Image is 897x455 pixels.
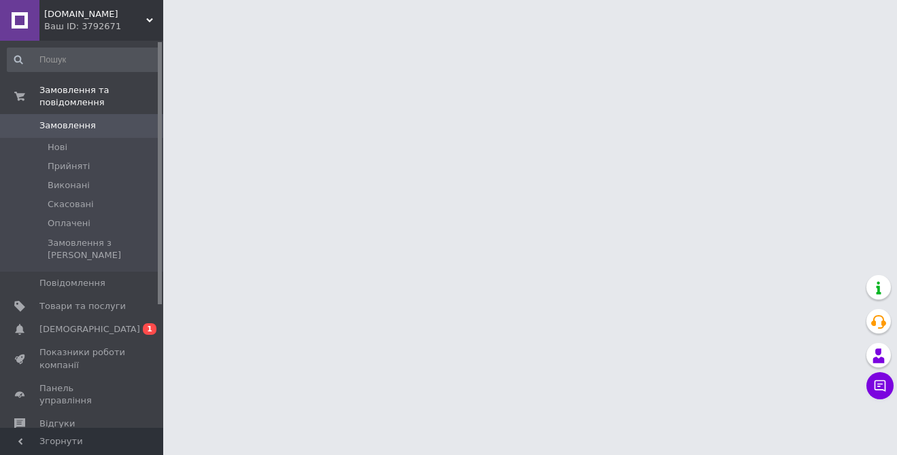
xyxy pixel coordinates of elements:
span: Прийняті [48,160,90,172]
span: 1 [143,323,156,335]
span: [DEMOGRAPHIC_DATA] [39,323,140,335]
span: Замовлення з [PERSON_NAME] [48,237,159,261]
div: Ваш ID: 3792671 [44,20,163,33]
span: Виконані [48,179,90,192]
span: Замовлення [39,120,96,132]
span: Скасовані [48,198,94,211]
span: hroom.shop [44,8,146,20]
input: Пошук [7,48,160,72]
span: Відгуки [39,418,75,430]
span: Оплачені [48,217,90,230]
span: Нові [48,141,67,153]
span: Показники роботи компанії [39,346,126,371]
span: Панель управління [39,382,126,407]
span: Товари та послуги [39,300,126,312]
span: Замовлення та повідомлення [39,84,163,109]
span: Повідомлення [39,277,105,289]
button: Чат з покупцем [866,372,894,399]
